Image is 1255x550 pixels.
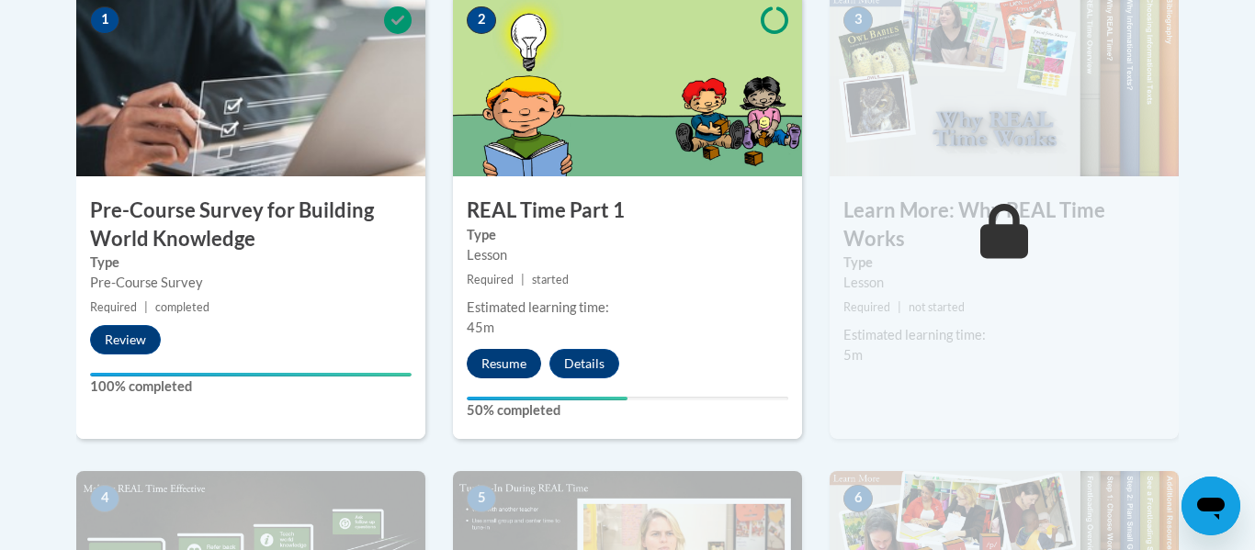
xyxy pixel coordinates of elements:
div: Your progress [467,397,627,400]
div: Lesson [467,245,788,265]
label: 50% completed [467,400,788,421]
span: 6 [843,485,873,512]
div: Pre-Course Survey [90,273,412,293]
span: 45m [467,320,494,335]
div: Estimated learning time: [467,297,788,318]
span: Required [843,300,890,314]
span: | [144,300,148,314]
span: completed [155,300,209,314]
span: 4 [90,485,119,512]
div: Estimated learning time: [843,325,1165,345]
span: | [521,273,525,286]
span: 3 [843,6,873,34]
h3: REAL Time Part 1 [453,196,802,225]
button: Review [90,325,161,354]
button: Resume [467,349,541,378]
label: 100% completed [90,376,412,397]
span: 5 [467,485,496,512]
span: not started [909,300,965,314]
label: Type [90,253,412,273]
button: Details [549,349,619,378]
span: 5m [843,347,863,363]
h3: Pre-Course Survey for Building World Knowledge [76,196,425,253]
div: Your progress [90,373,412,376]
h3: Learn More: Why REAL Time Works [830,196,1179,253]
span: started [532,273,569,286]
span: 2 [467,6,496,34]
div: Lesson [843,273,1165,293]
label: Type [843,253,1165,273]
label: Type [467,225,788,245]
span: 1 [90,6,119,34]
span: | [898,300,901,314]
span: Required [467,273,514,286]
iframe: Button to launch messaging window [1182,477,1240,535]
span: Required [90,300,137,314]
